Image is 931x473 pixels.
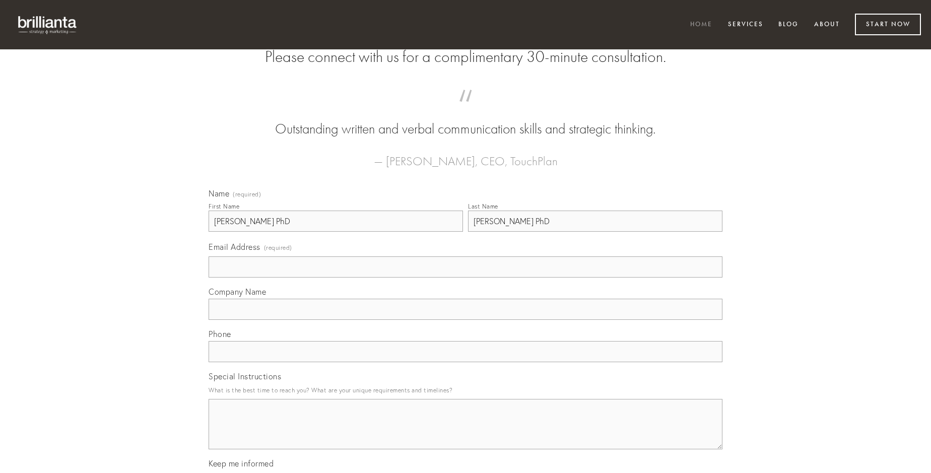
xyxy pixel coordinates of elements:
[264,241,292,254] span: (required)
[209,383,722,397] p: What is the best time to reach you? What are your unique requirements and timelines?
[209,371,281,381] span: Special Instructions
[721,17,770,33] a: Services
[209,47,722,66] h2: Please connect with us for a complimentary 30-minute consultation.
[209,188,229,198] span: Name
[225,139,706,171] figcaption: — [PERSON_NAME], CEO, TouchPlan
[808,17,846,33] a: About
[10,10,86,39] img: brillianta - research, strategy, marketing
[225,100,706,139] blockquote: Outstanding written and verbal communication skills and strategic thinking.
[855,14,921,35] a: Start Now
[209,202,239,210] div: First Name
[209,458,274,468] span: Keep me informed
[209,242,260,252] span: Email Address
[209,329,231,339] span: Phone
[233,191,261,197] span: (required)
[209,287,266,297] span: Company Name
[225,100,706,119] span: “
[468,202,498,210] div: Last Name
[684,17,719,33] a: Home
[772,17,805,33] a: Blog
